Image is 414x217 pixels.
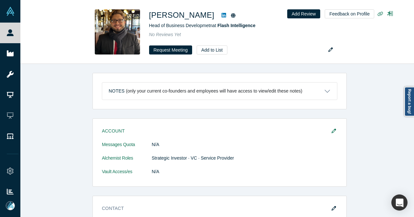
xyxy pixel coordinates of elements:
button: Add Review [287,9,321,18]
dd: Strategic Investor · VC · Service Provider [152,155,337,162]
dt: Vault Access/es [102,168,152,182]
a: Report a bug! [404,87,414,116]
p: (only your current co-founders and employees will have access to view/edit these notes) [126,88,302,94]
span: No Reviews Yet [149,32,181,37]
img: Alchemist Vault Logo [6,7,15,16]
h3: Contact [102,205,328,212]
dd: N/A [152,141,337,148]
button: Notes (only your current co-founders and employees will have access to view/edit these notes) [102,83,337,100]
h3: Account [102,128,328,134]
button: Feedback on Profile [325,9,374,18]
h1: [PERSON_NAME] [149,9,214,21]
h3: Notes [109,88,125,94]
dt: Messages Quota [102,141,152,155]
a: Flash Intelligence [217,23,255,28]
dd: N/A [152,168,337,175]
dt: Alchemist Roles [102,155,152,168]
img: Adel Zayed's Profile Image [95,9,140,54]
span: Head of Business Developmetn at [149,23,256,28]
button: Add to List [197,45,227,54]
button: Request Meeting [149,45,192,54]
img: Mia Scott's Account [6,201,15,210]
